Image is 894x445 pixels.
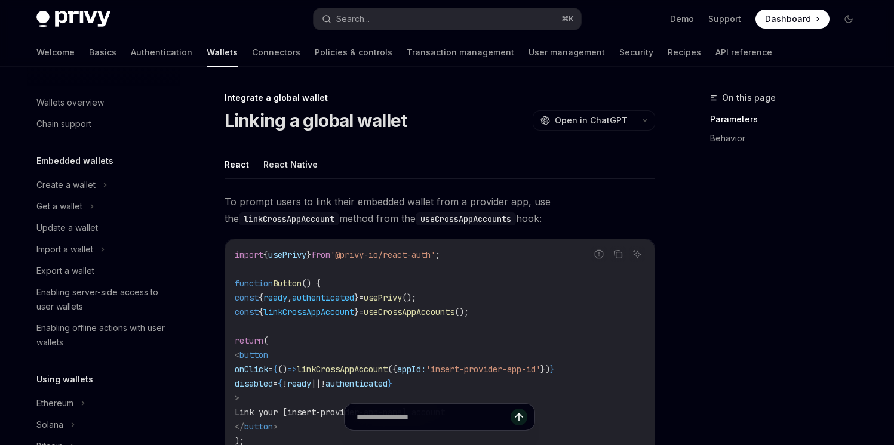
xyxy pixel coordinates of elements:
span: import [235,249,263,260]
button: Copy the contents from the code block [610,246,626,262]
a: Wallets overview [27,92,180,113]
code: useCrossAppAccounts [416,212,516,225]
span: return [235,335,263,346]
a: Transaction management [407,38,514,67]
span: useCrossAppAccounts [364,307,454,317]
span: disabled [235,378,273,389]
span: ({ [388,364,397,375]
span: authenticated [292,292,354,303]
a: Basics [89,38,116,67]
a: Chain support [27,113,180,135]
span: To prompt users to link their embedded wallet from a provider app, use the method from the hook: [225,193,655,227]
div: Create a wallet [36,178,96,192]
span: (); [454,307,469,317]
a: Parameters [710,110,868,129]
button: Send message [511,409,527,425]
span: } [354,292,359,303]
span: { [263,249,268,260]
span: button [239,350,268,360]
span: = [359,292,364,303]
span: authenticated [325,378,388,389]
a: Demo [670,13,694,25]
span: > [235,393,239,403]
a: Welcome [36,38,75,67]
button: Search...⌘K [314,8,581,30]
div: Wallets overview [36,95,104,110]
a: Authentication [131,38,192,67]
a: Behavior [710,129,868,148]
a: Enabling server-side access to user wallets [27,282,180,317]
span: { [259,292,263,303]
div: Update a wallet [36,221,98,235]
span: ! [282,378,287,389]
div: Get a wallet [36,199,82,214]
div: Chain support [36,117,91,131]
span: }) [540,364,550,375]
a: Policies & controls [315,38,392,67]
button: Toggle dark mode [839,10,858,29]
a: User management [529,38,605,67]
span: () { [302,278,321,289]
a: Update a wallet [27,217,180,239]
span: { [259,307,263,317]
button: Open in ChatGPT [533,110,635,131]
span: { [273,364,278,375]
span: Dashboard [765,13,811,25]
span: || [311,378,321,389]
span: Button [273,278,302,289]
div: Enabling offline actions with user wallets [36,321,173,350]
span: ⌘ K [561,14,574,24]
span: ( [263,335,268,346]
span: () [278,364,287,375]
span: Open in ChatGPT [555,115,628,126]
span: = [268,364,273,375]
span: < [235,350,239,360]
span: appId: [397,364,426,375]
span: linkCrossAppAccount [297,364,388,375]
span: const [235,307,259,317]
span: = [359,307,364,317]
span: usePrivy [268,249,306,260]
div: Ethereum [36,396,73,410]
span: 'insert-provider-app-id' [426,364,540,375]
span: } [354,307,359,317]
span: ! [321,378,325,389]
span: usePrivy [364,292,402,303]
a: Wallets [207,38,238,67]
span: (); [402,292,416,303]
span: } [306,249,311,260]
span: , [287,292,292,303]
span: = [273,378,278,389]
a: Connectors [252,38,300,67]
h5: Using wallets [36,372,93,387]
span: const [235,292,259,303]
a: Security [619,38,653,67]
span: from [311,249,330,260]
code: linkCrossAppAccount [239,212,339,225]
h1: Linking a global wallet [225,110,407,131]
span: } [388,378,392,389]
a: Recipes [668,38,701,67]
span: On this page [722,91,776,105]
span: } [550,364,555,375]
span: function [235,278,273,289]
button: React [225,150,249,178]
button: Report incorrect code [591,246,607,262]
span: ; [435,249,440,260]
a: API reference [715,38,772,67]
button: React Native [263,150,318,178]
span: { [278,378,282,389]
a: Support [708,13,741,25]
button: Ask AI [629,246,645,262]
div: Import a wallet [36,242,93,257]
span: ready [263,292,287,303]
a: Dashboard [755,10,830,29]
span: onClick [235,364,268,375]
span: ready [287,378,311,389]
div: Enabling server-side access to user wallets [36,285,173,314]
span: => [287,364,297,375]
div: Export a wallet [36,264,94,278]
a: Enabling offline actions with user wallets [27,317,180,353]
div: Search... [336,12,370,26]
img: dark logo [36,11,110,27]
